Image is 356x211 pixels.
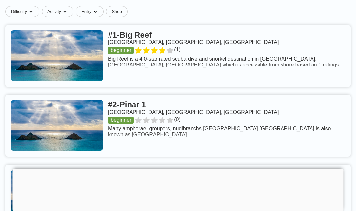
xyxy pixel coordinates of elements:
button: Difficultydropdown caret [5,6,42,17]
img: dropdown caret [93,9,98,14]
img: dropdown caret [62,9,68,14]
iframe: Advertisement [13,169,344,209]
img: dropdown caret [28,9,34,14]
button: Activitydropdown caret [42,6,76,17]
span: Activity [47,9,61,14]
button: Entrydropdown caret [76,6,106,17]
a: Shop [106,6,127,17]
span: Entry [81,9,91,14]
span: Difficulty [11,9,27,14]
